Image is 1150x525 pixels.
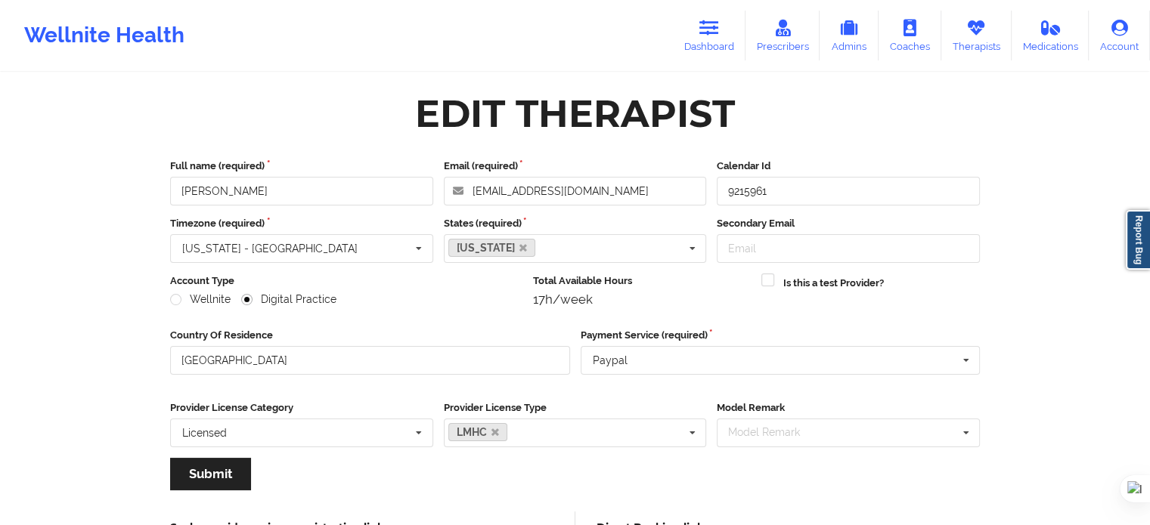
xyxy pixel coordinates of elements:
[879,11,941,60] a: Coaches
[717,400,980,415] label: Model Remark
[717,216,980,231] label: Secondary Email
[783,276,884,291] label: Is this a test Provider?
[444,159,707,174] label: Email (required)
[170,216,433,231] label: Timezone (required)
[673,11,745,60] a: Dashboard
[444,216,707,231] label: States (required)
[1012,11,1090,60] a: Medications
[170,177,433,205] input: Full name
[1089,11,1150,60] a: Account
[581,328,981,343] label: Payment Service (required)
[717,234,980,263] input: Email
[533,273,752,289] label: Total Available Hours
[170,400,433,415] label: Provider License Category
[724,424,822,441] div: Model Remark
[170,328,570,343] label: Country Of Residence
[941,11,1012,60] a: Therapists
[745,11,820,60] a: Prescribers
[182,243,358,254] div: [US_STATE] - [GEOGRAPHIC_DATA]
[448,239,536,257] a: [US_STATE]
[415,90,735,137] div: Edit Therapist
[241,293,336,306] label: Digital Practice
[170,273,522,289] label: Account Type
[170,159,433,174] label: Full name (required)
[717,177,980,205] input: Calendar Id
[170,458,251,490] button: Submit
[444,400,707,415] label: Provider License Type
[533,292,752,307] div: 17h/week
[593,355,628,366] div: Paypal
[170,293,231,306] label: Wellnite
[182,428,227,438] div: Licensed
[448,423,508,441] a: LMHC
[444,177,707,205] input: Email address
[717,159,980,174] label: Calendar Id
[1126,210,1150,270] a: Report Bug
[820,11,879,60] a: Admins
